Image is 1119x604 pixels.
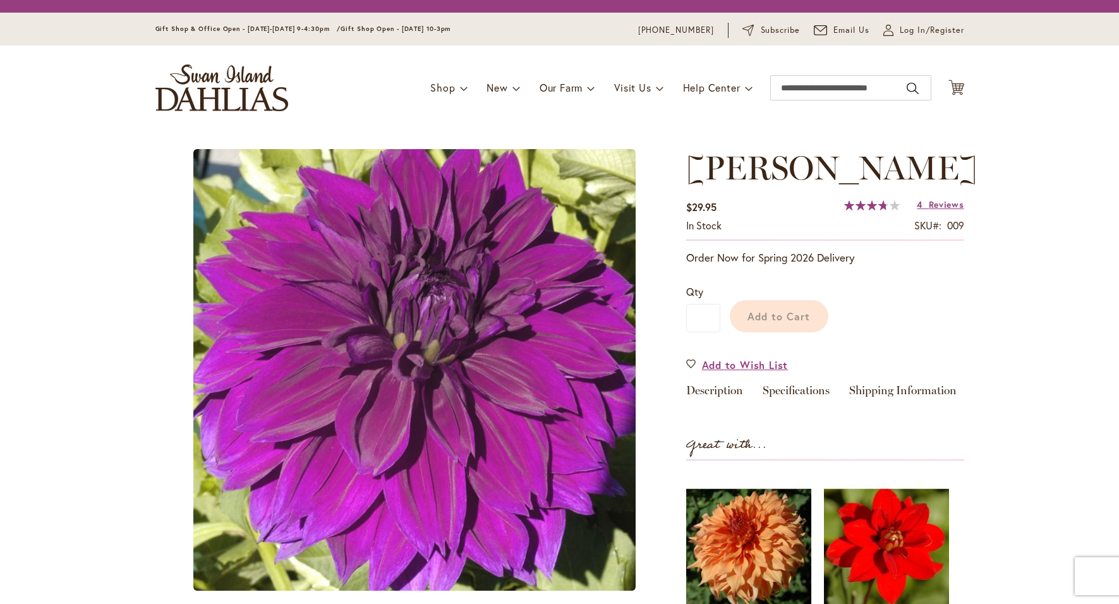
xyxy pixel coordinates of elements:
[686,358,789,372] a: Add to Wish List
[844,200,900,210] div: 75%
[686,148,977,188] span: [PERSON_NAME]
[702,358,789,372] span: Add to Wish List
[763,385,830,403] a: Specifications
[341,25,451,33] span: Gift Shop Open - [DATE] 10-3pm
[917,198,922,210] span: 4
[849,385,957,403] a: Shipping Information
[155,64,288,111] a: store logo
[883,24,964,37] a: Log In/Register
[914,219,941,232] strong: SKU
[917,198,964,210] a: 4 Reviews
[430,81,455,94] span: Shop
[686,435,767,456] strong: Great with...
[487,81,507,94] span: New
[814,24,869,37] a: Email Us
[900,24,964,37] span: Log In/Register
[686,385,964,403] div: Detailed Product Info
[540,81,583,94] span: Our Farm
[761,24,801,37] span: Subscribe
[155,25,341,33] span: Gift Shop & Office Open - [DATE]-[DATE] 9-4:30pm /
[686,285,703,298] span: Qty
[907,78,918,99] button: Search
[929,198,964,210] span: Reviews
[947,219,964,233] div: 009
[686,385,743,403] a: Description
[686,219,722,233] div: Availability
[686,250,964,265] p: Order Now for Spring 2026 Delivery
[683,81,741,94] span: Help Center
[193,149,636,591] img: main product photo
[638,24,715,37] a: [PHONE_NUMBER]
[742,24,800,37] a: Subscribe
[686,200,717,214] span: $29.95
[686,219,722,232] span: In stock
[614,81,651,94] span: Visit Us
[833,24,869,37] span: Email Us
